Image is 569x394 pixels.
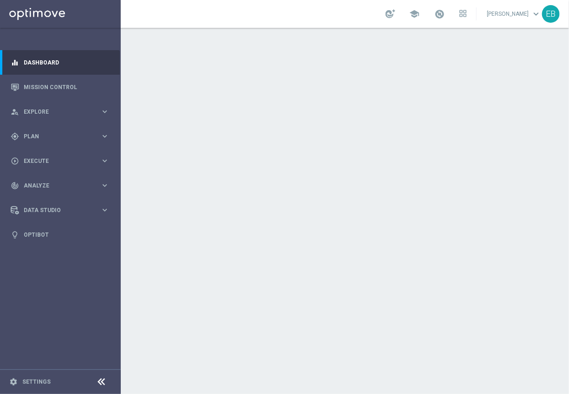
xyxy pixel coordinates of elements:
button: track_changes Analyze keyboard_arrow_right [10,182,110,189]
button: lightbulb Optibot [10,231,110,239]
button: equalizer Dashboard [10,59,110,66]
i: keyboard_arrow_right [100,107,109,116]
div: Data Studio [11,206,100,214]
i: track_changes [11,181,19,190]
div: Mission Control [11,75,109,99]
i: settings [9,378,18,386]
span: Plan [24,134,100,139]
i: keyboard_arrow_right [100,156,109,165]
span: school [409,9,419,19]
i: person_search [11,108,19,116]
i: lightbulb [11,231,19,239]
button: Data Studio keyboard_arrow_right [10,207,110,214]
span: Explore [24,109,100,115]
i: play_circle_outline [11,157,19,165]
i: keyboard_arrow_right [100,206,109,214]
button: Mission Control [10,84,110,91]
button: person_search Explore keyboard_arrow_right [10,108,110,116]
span: Execute [24,158,100,164]
a: [PERSON_NAME]keyboard_arrow_down [486,7,542,21]
div: Optibot [11,222,109,247]
i: gps_fixed [11,132,19,141]
button: gps_fixed Plan keyboard_arrow_right [10,133,110,140]
div: Dashboard [11,50,109,75]
div: Execute [11,157,100,165]
i: keyboard_arrow_right [100,132,109,141]
div: Analyze [11,181,100,190]
span: keyboard_arrow_down [531,9,541,19]
span: Analyze [24,183,100,188]
a: Optibot [24,222,109,247]
button: play_circle_outline Execute keyboard_arrow_right [10,157,110,165]
i: keyboard_arrow_right [100,181,109,190]
a: Settings [22,379,51,385]
span: Data Studio [24,207,100,213]
a: Dashboard [24,50,109,75]
div: Plan [11,132,100,141]
i: equalizer [11,58,19,67]
div: Explore [11,108,100,116]
a: Mission Control [24,75,109,99]
div: EB [542,5,560,23]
